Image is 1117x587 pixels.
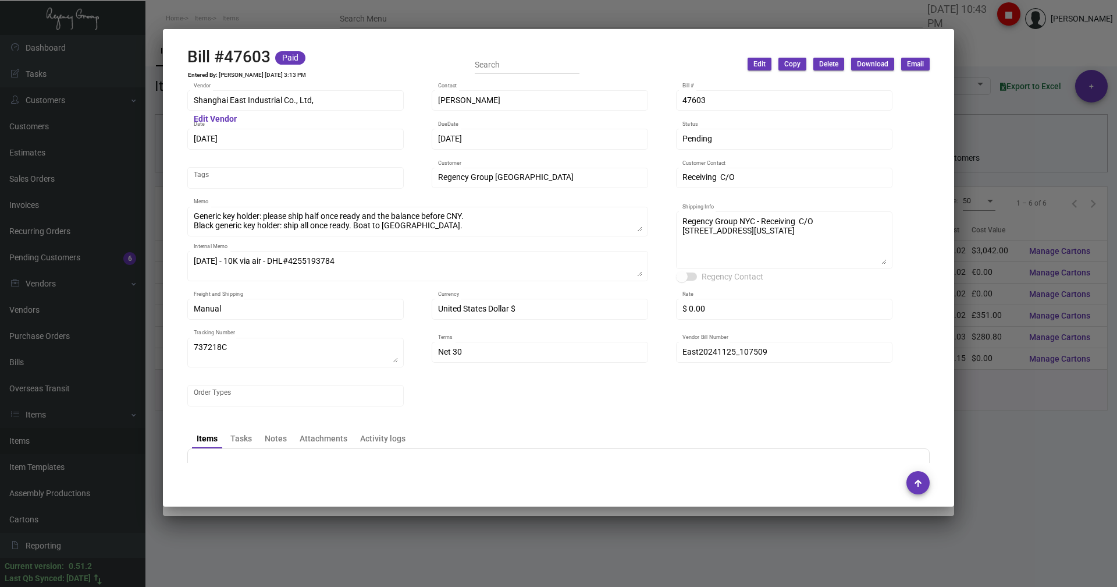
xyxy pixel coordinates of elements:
[360,433,405,445] div: Activity logs
[702,270,763,284] span: Regency Contact
[275,51,305,65] mat-chip: Paid
[187,72,218,79] td: Entered By:
[300,433,347,445] div: Attachments
[907,59,924,69] span: Email
[194,115,237,124] mat-hint: Edit Vendor
[194,304,221,313] span: Manual
[851,58,894,70] button: Download
[784,59,801,69] span: Copy
[682,134,712,143] span: Pending
[748,58,771,70] button: Edit
[218,72,307,79] td: [PERSON_NAME] [DATE] 3:13 PM
[857,59,888,69] span: Download
[901,58,930,70] button: Email
[778,58,806,70] button: Copy
[753,59,766,69] span: Edit
[197,433,218,445] div: Items
[813,58,844,70] button: Delete
[230,433,252,445] div: Tasks
[819,59,838,69] span: Delete
[265,433,287,445] div: Notes
[187,47,271,67] h2: Bill #47603
[69,560,92,572] div: 0.51.2
[682,348,887,357] input: Vendor Bill Number
[5,572,91,585] div: Last Qb Synced: [DATE]
[5,560,64,572] div: Current version:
